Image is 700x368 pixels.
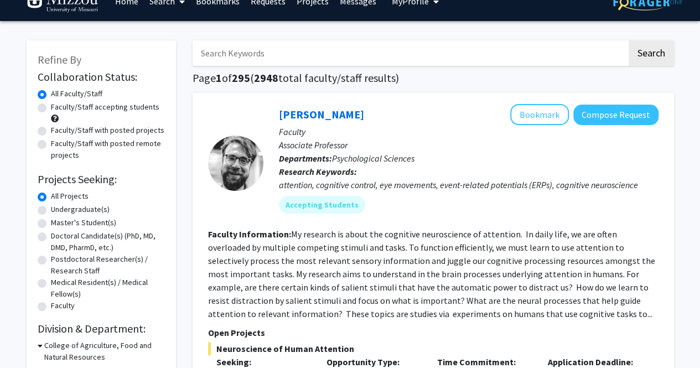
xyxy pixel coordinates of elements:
label: Postdoctoral Researcher(s) / Research Staff [51,253,165,277]
label: Master's Student(s) [51,217,116,229]
span: Psychological Sciences [332,153,414,164]
b: Faculty Information: [208,229,291,240]
div: attention, cognitive control, eye movements, event-related potentials (ERPs), cognitive neuroscience [279,178,658,191]
label: Medical Resident(s) / Medical Fellow(s) [51,277,165,300]
b: Research Keywords: [279,166,357,177]
mat-chip: Accepting Students [279,196,365,214]
p: Open Projects [208,326,658,339]
span: Refine By [38,53,81,66]
label: Faculty/Staff accepting students [51,101,159,113]
fg-read-more: My research is about the cognitive neuroscience of attention. In daily life, we are often overloa... [208,229,655,319]
input: Search Keywords [193,40,627,66]
span: 1 [216,71,222,85]
button: Add Nicholas Gaspelin to Bookmarks [510,104,569,125]
h2: Collaboration Status: [38,70,165,84]
label: All Faculty/Staff [51,88,102,100]
label: All Projects [51,190,89,202]
label: Undergraduate(s) [51,204,110,215]
h3: College of Agriculture, Food and Natural Resources [44,340,165,363]
label: Faculty [51,300,75,312]
p: Faculty [279,125,658,138]
label: Faculty/Staff with posted remote projects [51,138,165,161]
button: Search [629,40,674,66]
span: 295 [232,71,250,85]
h1: Page of ( total faculty/staff results) [193,71,674,85]
iframe: Chat [8,318,47,360]
button: Compose Request to Nicholas Gaspelin [573,105,658,125]
span: 2948 [254,71,278,85]
label: Faculty/Staff with posted projects [51,125,164,136]
label: Doctoral Candidate(s) (PhD, MD, DMD, PharmD, etc.) [51,230,165,253]
h2: Division & Department: [38,322,165,335]
b: Departments: [279,153,332,164]
span: Neuroscience of Human Attention [208,342,658,355]
h2: Projects Seeking: [38,173,165,186]
p: Associate Professor [279,138,658,152]
a: [PERSON_NAME] [279,107,364,121]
